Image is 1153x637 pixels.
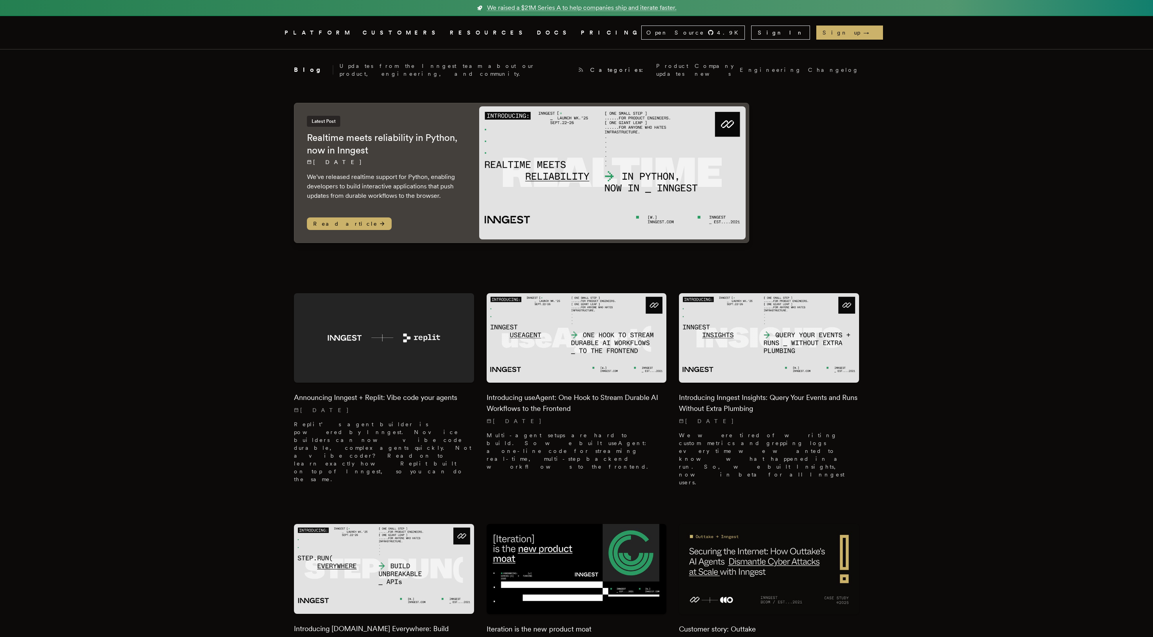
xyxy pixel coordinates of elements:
[679,293,859,493] a: Featured image for Introducing Inngest Insights: Query Your Events and Runs Without Extra Plumbin...
[487,417,667,425] p: [DATE]
[285,28,353,38] button: PLATFORM
[679,392,859,414] h2: Introducing Inngest Insights: Query Your Events and Runs Without Extra Plumbing
[646,29,704,37] span: Open Source
[487,3,677,13] span: We raised a $21M Series A to help companies ship and iterate faster.
[487,524,667,614] img: Featured image for Iteration is the new product moat blog post
[487,392,667,414] h2: Introducing useAgent: One Hook to Stream Durable AI Workflows to the Frontend
[679,624,859,635] h2: Customer story: Outtake
[363,28,440,38] a: CUSTOMERS
[808,66,859,74] a: Changelog
[656,62,688,78] a: Product updates
[294,420,474,483] p: Replit’s agent builder is powered by Inngest. Novice builders can now vibe code durable, complex ...
[307,131,463,157] h2: Realtime meets reliability in Python, now in Inngest
[294,293,474,490] a: Featured image for Announcing Inngest + Replit: Vibe code your agents blog postAnnouncing Inngest...
[816,26,883,40] a: Sign up
[339,62,571,78] p: Updates from the Inngest team about our product, engineering, and community.
[487,293,667,383] img: Featured image for Introducing useAgent: One Hook to Stream Durable AI Workflows to the Frontend ...
[740,66,802,74] a: Engineering
[590,66,650,74] span: Categories:
[294,103,749,243] a: Latest PostRealtime meets reliability in Python, now in Inngest[DATE] We've released realtime sup...
[581,28,641,38] a: PRICING
[294,293,474,383] img: Featured image for Announcing Inngest + Replit: Vibe code your agents blog post
[487,431,667,471] p: Multi-agent setups are hard to build. So we built useAgent: a one-line code for streaming real-ti...
[487,293,667,477] a: Featured image for Introducing useAgent: One Hook to Stream Durable AI Workflows to the Frontend ...
[294,524,474,614] img: Featured image for Introducing Step.Run Everywhere: Build Unbreakable APIs blog post
[679,524,859,614] img: Featured image for Customer story: Outtake blog post
[679,293,859,383] img: Featured image for Introducing Inngest Insights: Query Your Events and Runs Without Extra Plumbin...
[294,406,474,414] p: [DATE]
[307,158,463,166] p: [DATE]
[537,28,571,38] a: DOCS
[717,29,743,37] span: 4.9 K
[679,417,859,425] p: [DATE]
[695,62,733,78] a: Company news
[307,172,463,201] p: We've released realtime support for Python, enabling developers to build interactive applications...
[294,392,474,403] h2: Announcing Inngest + Replit: Vibe code your agents
[307,116,340,127] span: Latest Post
[751,26,810,40] a: Sign In
[450,28,527,38] button: RESOURCES
[863,29,877,37] span: →
[307,217,392,230] span: Read article
[679,431,859,486] p: We were tired of writing custom metrics and grepping logs every time we wanted to know what happe...
[479,106,746,239] img: Featured image for Realtime meets reliability in Python, now in Inngest blog post
[263,16,890,49] nav: Global
[487,624,667,635] h2: Iteration is the new product moat
[294,65,333,75] h2: Blog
